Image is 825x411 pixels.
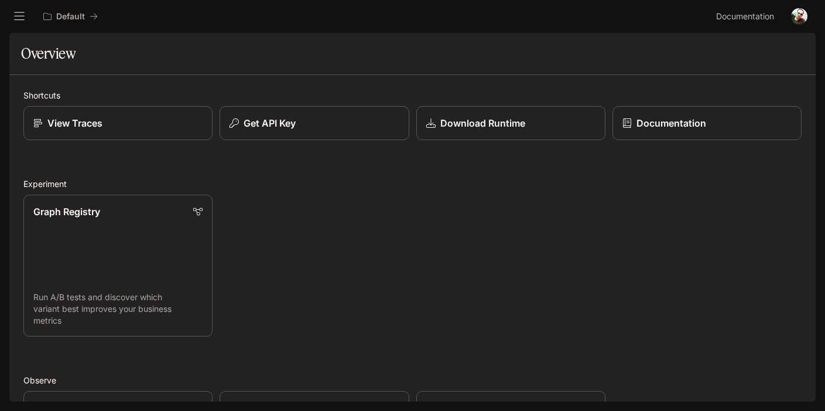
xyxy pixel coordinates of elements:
button: User avatar [788,5,811,28]
button: open drawer [9,6,30,27]
p: Graph Registry [33,205,100,219]
p: Documentation [636,116,706,130]
h2: Observe [23,374,802,386]
a: Download Runtime [416,106,605,140]
img: User avatar [791,8,807,25]
a: Documentation [612,106,802,140]
a: Documentation [711,5,783,28]
button: Get API Key [220,106,409,140]
h1: Overview [21,42,76,65]
h2: Experiment [23,178,802,190]
a: View Traces [23,106,213,140]
p: Default [56,12,85,22]
p: Run A/B tests and discover which variant best improves your business metrics [33,291,203,327]
span: Documentation [716,9,774,24]
button: All workspaces [38,5,103,28]
a: Graph RegistryRun A/B tests and discover which variant best improves your business metrics [23,195,213,337]
p: Download Runtime [440,116,525,130]
p: Get API Key [244,116,296,130]
h2: Shortcuts [23,89,802,101]
p: View Traces [47,116,102,130]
